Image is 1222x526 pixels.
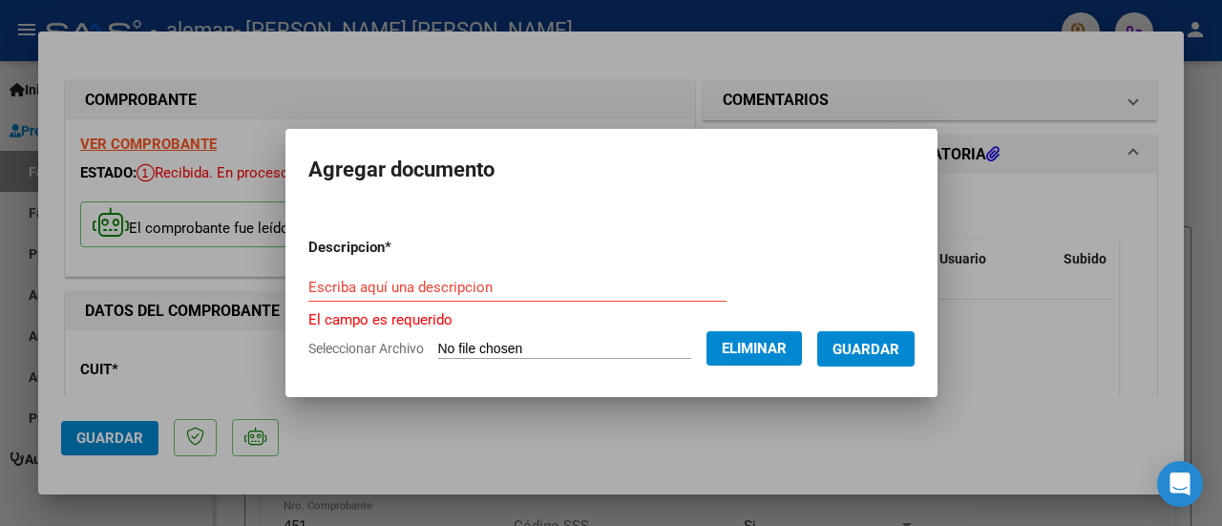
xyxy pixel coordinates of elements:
[706,331,802,366] button: Eliminar
[817,331,915,367] button: Guardar
[308,237,491,259] p: Descripcion
[1157,461,1203,507] div: Open Intercom Messenger
[308,152,915,188] h2: Agregar documento
[722,340,787,357] span: Eliminar
[832,341,899,358] span: Guardar
[308,309,915,331] p: El campo es requerido
[308,341,424,356] span: Seleccionar Archivo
